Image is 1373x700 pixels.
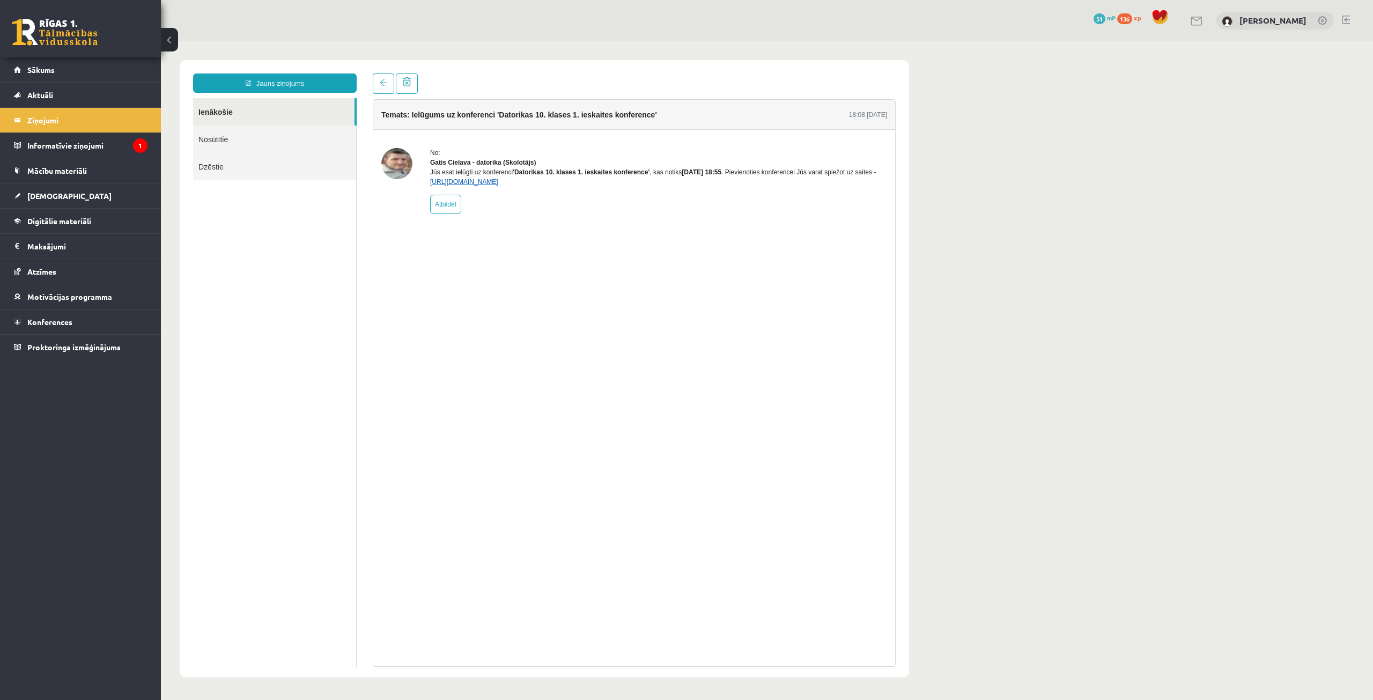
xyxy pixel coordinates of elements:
a: Proktoringa izmēģinājums [14,335,147,359]
a: Motivācijas programma [14,284,147,309]
span: mP [1107,13,1116,22]
a: Digitālie materiāli [14,209,147,233]
span: Konferences [27,317,72,327]
span: Sākums [27,65,55,75]
span: 136 [1117,13,1132,24]
strong: Gatis Cielava - datorika (Skolotājs) [269,117,375,125]
div: Jūs esat ielūgti uz konferenci , kas notiks . Pievienoties konferencei Jūs varat spiežot uz saites - [269,126,726,145]
span: Motivācijas programma [27,292,112,301]
a: Atbildēt [269,153,300,173]
a: [PERSON_NAME] [1239,15,1306,26]
a: Ziņojumi [14,108,147,132]
img: Diāna Mežecka [1222,16,1232,27]
span: Mācību materiāli [27,166,87,175]
div: No: [269,107,726,116]
a: Mācību materiāli [14,158,147,183]
a: Nosūtītie [32,84,195,112]
img: Gatis Cielava - datorika [220,107,252,138]
a: Ienākošie [32,57,194,84]
legend: Ziņojumi [27,108,147,132]
span: 51 [1094,13,1105,24]
span: Proktoringa izmēģinājums [27,342,121,352]
a: 51 mP [1094,13,1116,22]
a: Maksājumi [14,234,147,259]
b: [DATE] 18:55 [521,127,560,135]
span: Aktuāli [27,90,53,100]
a: Rīgas 1. Tālmācības vidusskola [12,19,98,46]
a: Konferences [14,310,147,334]
span: [DEMOGRAPHIC_DATA] [27,191,112,201]
legend: Maksājumi [27,234,147,259]
div: 18:08 [DATE] [688,69,726,78]
a: Aktuāli [14,83,147,107]
i: 1 [133,138,147,153]
a: [URL][DOMAIN_NAME] [269,137,337,144]
h4: Temats: Ielūgums uz konferenci 'Datorikas 10. klases 1. ieskaites konference' [220,69,496,78]
span: xp [1134,13,1141,22]
a: [DEMOGRAPHIC_DATA] [14,183,147,208]
a: Atzīmes [14,259,147,284]
a: Jauns ziņojums [32,32,196,51]
legend: Informatīvie ziņojumi [27,133,147,158]
span: Atzīmes [27,267,56,276]
a: Dzēstie [32,112,195,139]
a: Sākums [14,57,147,82]
a: 136 xp [1117,13,1146,22]
span: Digitālie materiāli [27,216,91,226]
b: 'Datorikas 10. klases 1. ieskaites konference' [352,127,489,135]
a: Informatīvie ziņojumi1 [14,133,147,158]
